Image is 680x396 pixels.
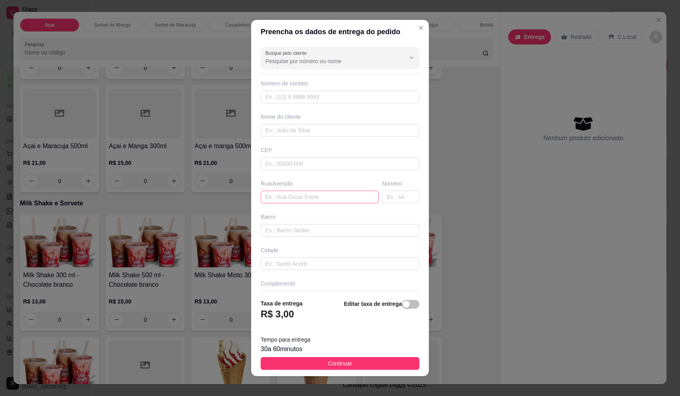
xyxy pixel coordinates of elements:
h3: R$ 3,00 [261,308,294,321]
div: Cidade [261,246,419,254]
input: Ex.: Bairro Jardim [261,224,419,237]
strong: Taxa de entrega [261,300,303,307]
button: Show suggestions [405,51,418,64]
label: Busque pelo cliente [265,50,309,56]
input: Ex.: (11) 9 8888-9999 [261,91,419,103]
input: Ex.: Rua Oscar Freire [261,191,379,203]
div: Nome do cliente [261,113,419,121]
div: Complemento [261,280,419,288]
button: Continuar [261,357,419,370]
span: Continuar [328,359,352,368]
div: Rua/Avenida [261,180,379,187]
span: Tempo para entrega [261,336,310,343]
input: Busque pelo cliente [265,57,392,65]
header: Preencha os dados de entrega do pedido [251,20,429,44]
div: Número de contato [261,79,419,87]
button: Close [415,21,427,34]
div: 30 a 60 minutos [261,344,419,354]
input: Ex.: Santo André [261,257,419,270]
div: Número [382,180,419,187]
input: ex: próximo ao posto de gasolina [261,291,419,303]
strong: Editar taxa de entrega [344,301,402,307]
input: Ex.: João da Silva [261,124,419,137]
div: Bairro [261,213,419,221]
input: Ex.: 00000-000 [261,157,419,170]
input: Ex.: 44 [382,191,419,203]
div: CEP [261,146,419,154]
